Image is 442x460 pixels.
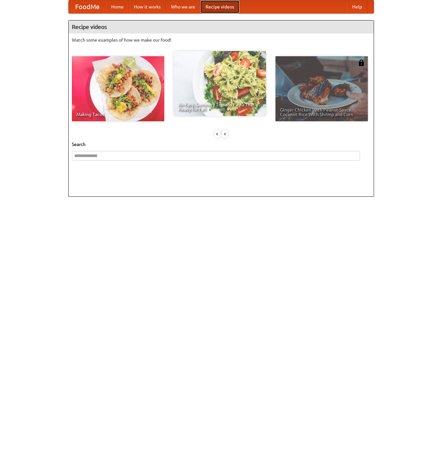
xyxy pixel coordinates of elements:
div: « [214,130,220,138]
a: FoodMe [69,0,106,13]
a: Recipe videos [200,0,239,13]
span: An Easy, Summery Tomato Pasta That's Ready for Fall [178,102,261,112]
p: Watch some examples of how we make our food! [72,37,370,43]
a: Help [347,0,367,13]
a: How it works [129,0,166,13]
a: Who we are [166,0,200,13]
span: Making Tacos [76,112,160,117]
a: Home [106,0,129,13]
div: » [222,130,228,138]
h4: Recipe videos [69,20,374,33]
h5: Search [72,141,370,148]
img: 483408.png [358,59,365,66]
a: Making Tacos [72,56,164,121]
a: An Easy, Summery Tomato Pasta That's Ready for Fall [174,51,266,116]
